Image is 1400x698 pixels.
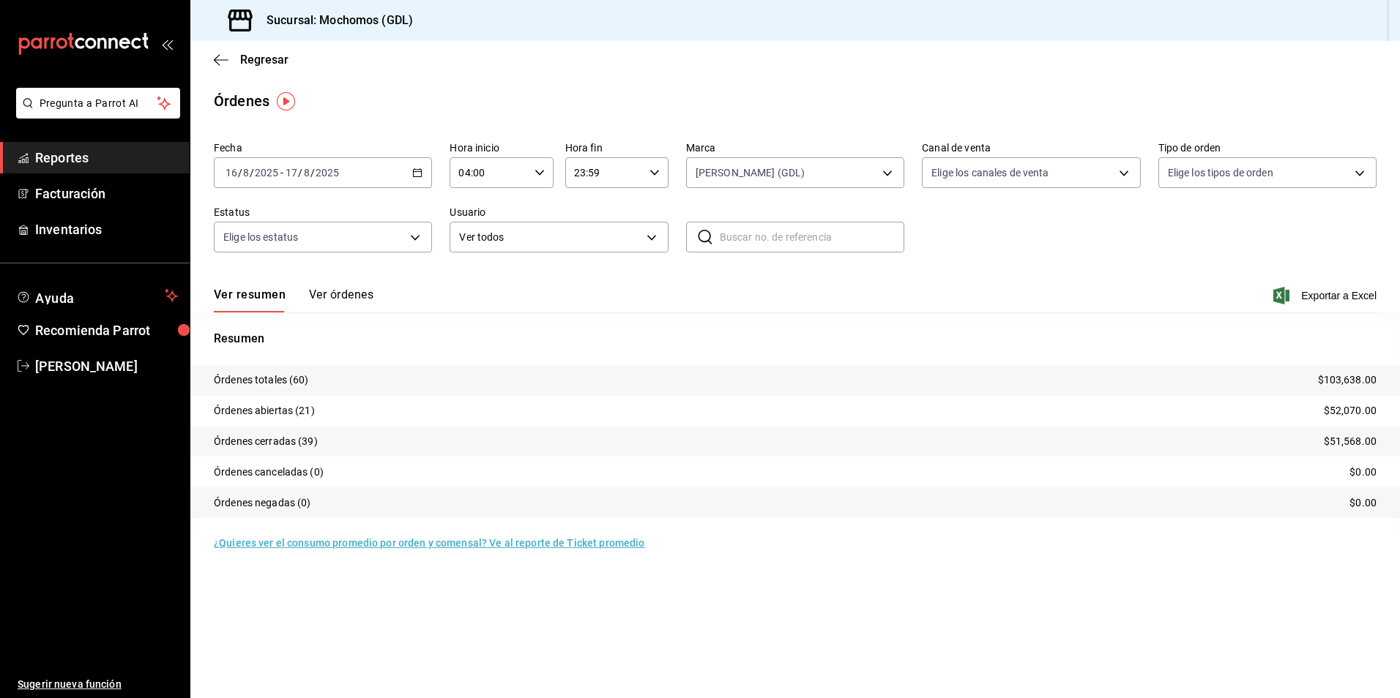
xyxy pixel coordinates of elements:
[1324,403,1377,419] p: $52,070.00
[280,167,283,179] span: -
[35,148,178,168] span: Reportes
[459,230,641,245] span: Ver todos
[285,167,298,179] input: --
[238,167,242,179] span: /
[696,165,805,180] span: [PERSON_NAME] (GDL)
[277,92,295,110] img: Tooltip marker
[35,287,159,304] span: Ayuda
[18,677,178,692] span: Sugerir nueva función
[315,167,340,179] input: ----
[1349,495,1377,511] p: $0.00
[214,372,309,388] p: Órdenes totales (60)
[309,288,373,312] button: Ver órdenes
[250,167,254,179] span: /
[931,165,1049,180] span: Elige los canales de venta
[565,143,669,153] label: Hora fin
[303,167,310,179] input: --
[214,495,311,511] p: Órdenes negadas (0)
[214,53,288,67] button: Regresar
[214,537,644,549] a: ¿Quieres ver el consumo promedio por orden y comensal? Ve al reporte de Ticket promedio
[214,434,318,449] p: Órdenes cerradas (39)
[214,90,269,112] div: Órdenes
[922,143,1140,153] label: Canal de venta
[254,167,279,179] input: ----
[35,184,178,203] span: Facturación
[223,230,298,244] span: Elige los estatus
[255,12,413,29] h3: Sucursal: Mochomos (GDL)
[686,143,904,153] label: Marca
[214,330,1377,348] p: Resumen
[1276,287,1377,304] button: Exportar a Excel
[240,53,288,67] span: Regresar
[1349,465,1377,480] p: $0.00
[1168,165,1273,180] span: Elige los tipos de orden
[35,356,178,376] span: [PERSON_NAME]
[214,288,373,312] div: navigation tabs
[450,207,668,217] label: Usuario
[450,143,553,153] label: Hora inicio
[720,222,904,252] input: Buscar no. de referencia
[35,320,178,340] span: Recomienda Parrot
[298,167,302,179] span: /
[1324,434,1377,449] p: $51,568.00
[225,167,238,179] input: --
[214,143,432,153] label: Fecha
[242,167,250,179] input: --
[214,465,324,480] p: Órdenes canceladas (0)
[161,38,173,50] button: open_drawer_menu
[10,106,180,121] a: Pregunta a Parrot AI
[214,288,286,312] button: Ver resumen
[16,88,180,119] button: Pregunta a Parrot AI
[214,207,432,217] label: Estatus
[214,403,315,419] p: Órdenes abiertas (21)
[1318,372,1377,388] p: $103,638.00
[40,96,157,111] span: Pregunta a Parrot AI
[310,167,315,179] span: /
[1158,143,1377,153] label: Tipo de orden
[35,219,178,239] span: Inventarios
